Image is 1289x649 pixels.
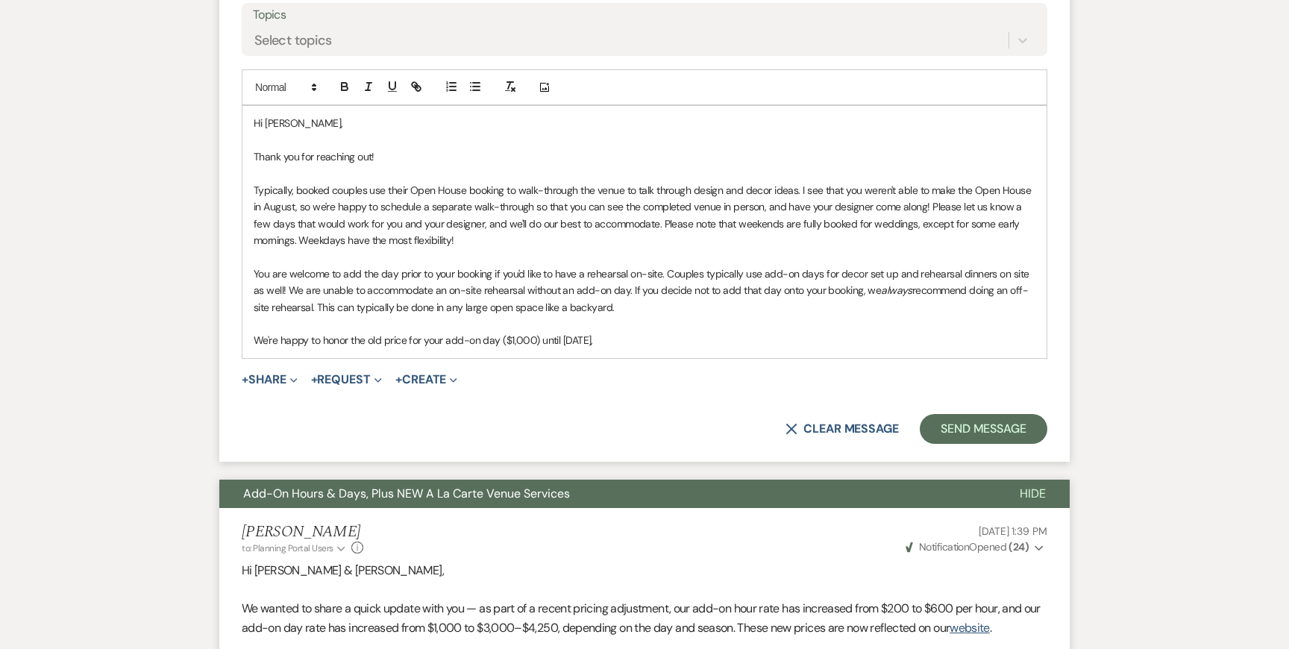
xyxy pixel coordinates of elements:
[979,524,1047,538] span: [DATE] 1:39 PM
[881,283,912,297] em: always
[1009,540,1029,554] strong: ( 24 )
[242,599,1047,637] p: We wanted to share a quick update with you — as part of a recent pricing adjustment, our add-on h...
[242,542,333,554] span: to: Planning Portal Users
[395,374,402,386] span: +
[254,31,332,51] div: Select topics
[242,374,248,386] span: +
[395,374,457,386] button: Create
[920,414,1047,444] button: Send Message
[242,562,444,578] span: Hi [PERSON_NAME] & [PERSON_NAME],
[242,523,363,542] h5: [PERSON_NAME]
[254,148,1035,165] p: Thank you for reaching out!
[996,480,1070,508] button: Hide
[242,542,348,555] button: to: Planning Portal Users
[311,374,382,386] button: Request
[311,374,318,386] span: +
[254,332,1035,348] p: We're happy to honor the old price for your add-on day ($1,000) until [DATE],
[903,539,1047,555] button: NotificationOpened (24)
[1020,486,1046,501] span: Hide
[950,620,990,636] a: website
[254,115,1035,131] p: Hi [PERSON_NAME],
[243,486,570,501] span: Add-On Hours & Days, Plus NEW A La Carte Venue Services
[906,540,1029,554] span: Opened
[919,540,969,554] span: Notification
[254,266,1035,316] p: You are welcome to add the day prior to your booking if you'd like to have a rehearsal on-site. C...
[219,480,996,508] button: Add-On Hours & Days, Plus NEW A La Carte Venue Services
[253,4,1036,26] label: Topics
[242,374,298,386] button: Share
[785,423,899,435] button: Clear message
[254,182,1035,249] p: Typically, booked couples use their Open House booking to walk-through the venue to talk through ...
